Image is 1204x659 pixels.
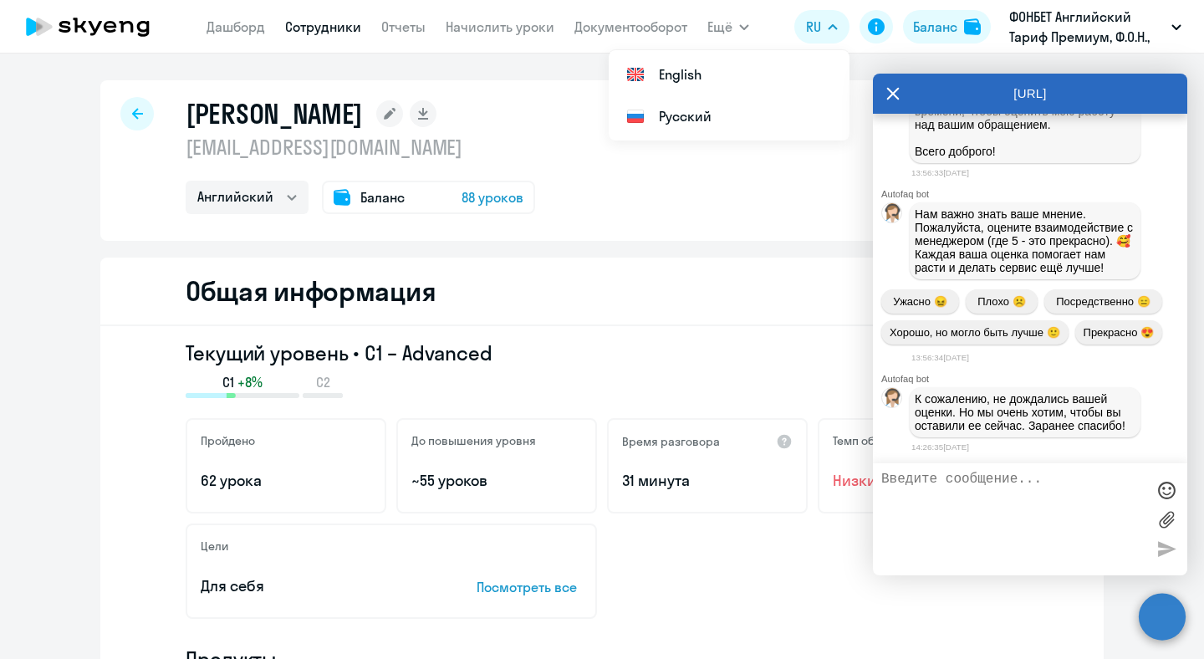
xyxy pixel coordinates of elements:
[411,470,582,492] p: ~55 уроков
[882,388,903,412] img: bot avatar
[609,50,849,140] ul: Ещё
[1001,7,1190,47] button: ФОНБЕТ Английский Тариф Премиум, Ф.О.Н., ООО
[911,353,969,362] time: 13:56:34[DATE]
[462,187,523,207] span: 88 уроков
[911,168,969,177] time: 13:56:33[DATE]
[833,433,914,448] h5: Темп обучения
[966,289,1038,314] button: Плохо ☹️
[890,326,1060,339] span: Хорошо, но могло быть лучше 🙂
[622,470,793,492] p: 31 минута
[903,10,991,43] button: Балансbalance
[707,10,749,43] button: Ещё
[893,295,946,308] span: Ужасно 😖
[360,187,405,207] span: Баланс
[237,373,263,391] span: +8%
[964,18,981,35] img: balance
[446,18,554,35] a: Начислить уроки
[207,18,265,35] a: Дашборд
[186,340,1018,366] h3: Текущий уровень • C1 – Advanced
[201,433,255,448] h5: Пройдено
[201,575,425,597] p: Для себя
[881,289,959,314] button: Ужасно 😖
[794,10,849,43] button: RU
[622,434,720,449] h5: Время разговора
[201,539,228,554] h5: Цели
[1084,326,1154,339] span: Прекрасно 😍
[1056,295,1150,308] span: Посредственно 😑
[806,17,821,37] span: RU
[222,373,234,391] span: C1
[574,18,687,35] a: Документооборот
[186,274,436,308] h2: Общая информация
[915,207,1136,274] span: Нам важно знать ваше мнение. Пожалуйста, оцените взаимодействие с менеджером (где 5 - это прекрас...
[881,374,1187,384] div: Autofaq bot
[186,134,535,161] p: [EMAIL_ADDRESS][DOMAIN_NAME]
[882,203,903,227] img: bot avatar
[411,433,536,448] h5: До повышения уровня
[477,577,582,597] p: Посмотреть все
[285,18,361,35] a: Сотрудники
[707,17,732,37] span: Ещё
[911,442,969,452] time: 14:26:35[DATE]
[625,64,645,84] img: English
[186,97,363,130] h1: [PERSON_NAME]
[1009,7,1165,47] p: ФОНБЕТ Английский Тариф Премиум, Ф.О.Н., ООО
[316,373,330,391] span: C2
[381,18,426,35] a: Отчеты
[913,17,957,37] div: Баланс
[833,470,1003,492] span: Низкий
[881,189,1187,199] div: Autofaq bot
[915,392,1125,432] span: К сожалению, не дождались вашей оценки. Но мы очень хотим, чтобы вы оставили ее сейчас. Заранее с...
[1075,320,1162,345] button: Прекрасно 😍
[1044,289,1162,314] button: Посредственно 😑
[1154,507,1179,532] label: Лимит 10 файлов
[881,320,1069,345] button: Хорошо, но могло быть лучше 🙂
[625,106,645,126] img: Русский
[977,295,1025,308] span: Плохо ☹️
[201,470,371,492] p: 62 урока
